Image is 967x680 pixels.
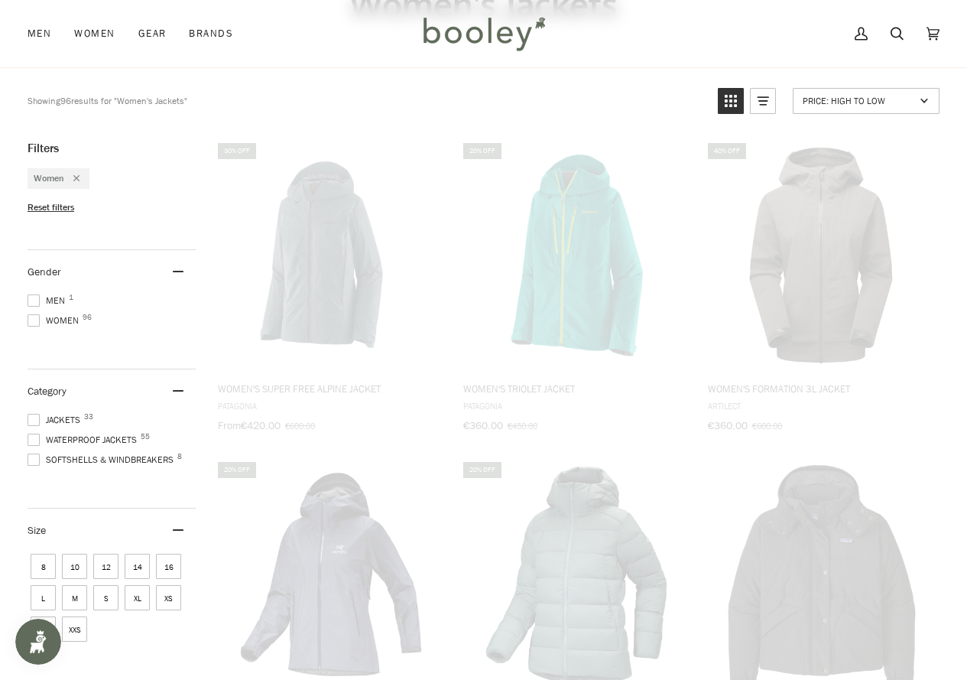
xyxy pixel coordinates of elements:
[83,314,92,321] span: 96
[62,554,87,579] span: Size: 10
[28,453,178,467] span: Softshells & Windbreakers
[28,141,59,156] span: Filters
[28,201,74,214] span: Reset filters
[28,26,51,41] span: Men
[125,585,150,610] span: Size: XL
[28,314,83,327] span: Women
[189,26,233,41] span: Brands
[31,617,56,642] span: Size: XXL
[28,384,67,399] span: Category
[28,413,85,427] span: Jackets
[84,413,93,421] span: 33
[69,294,73,301] span: 1
[31,554,56,579] span: Size: 8
[28,201,196,214] li: Reset filters
[125,554,150,579] span: Size: 14
[28,294,70,307] span: Men
[750,88,776,114] a: View list mode
[93,554,118,579] span: Size: 12
[28,523,46,538] span: Size
[156,585,181,610] span: Size: XS
[156,554,181,579] span: Size: 16
[138,26,167,41] span: Gear
[62,617,87,642] span: Size: XXS
[34,172,64,185] span: Women
[718,88,744,114] a: View grid mode
[15,619,61,665] iframe: Button to open loyalty program pop-up
[74,26,115,41] span: Women
[793,88,939,114] a: Sort options
[28,433,141,447] span: Waterproof Jackets
[177,453,182,460] span: 8
[28,88,187,114] div: Showing results for "Women's Jackets"
[93,585,118,610] span: Size: S
[417,11,550,56] img: Booley
[141,433,150,441] span: 55
[31,585,56,610] span: Size: L
[28,265,61,279] span: Gender
[60,94,71,107] b: 96
[803,94,915,107] span: Price: High to Low
[64,172,80,185] div: Remove filter: Women
[62,585,87,610] span: Size: M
